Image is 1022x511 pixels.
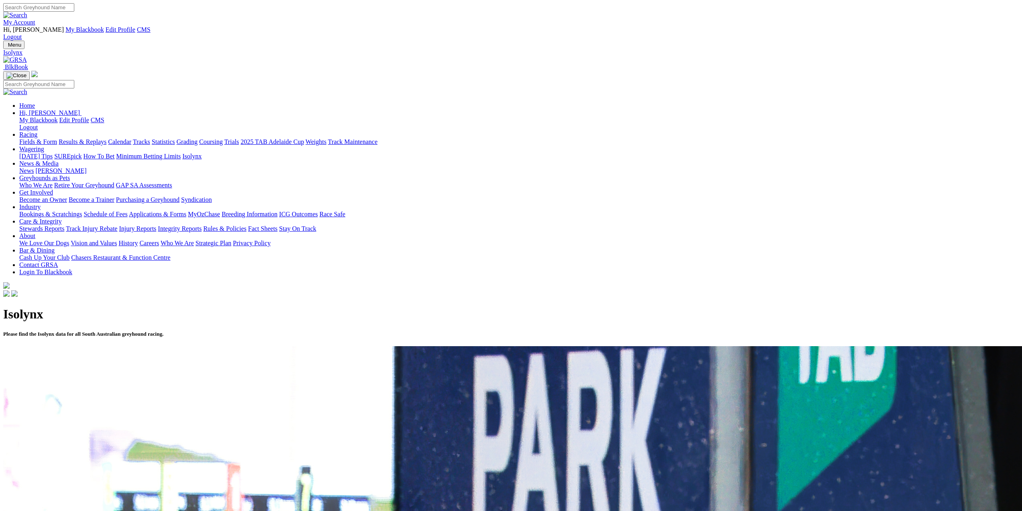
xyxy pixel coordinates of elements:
a: Contact GRSA [19,261,58,268]
div: Greyhounds as Pets [19,182,1019,189]
a: We Love Our Dogs [19,240,69,246]
a: Fields & Form [19,138,57,145]
a: 2025 TAB Adelaide Cup [241,138,304,145]
a: Get Involved [19,189,53,196]
a: Hi, [PERSON_NAME] [19,109,82,116]
a: Injury Reports [119,225,156,232]
a: GAP SA Assessments [116,182,172,189]
div: Care & Integrity [19,225,1019,232]
a: Trials [224,138,239,145]
a: Rules & Policies [203,225,247,232]
img: Close [6,72,27,79]
a: CMS [137,26,151,33]
a: CMS [91,117,104,123]
div: About [19,240,1019,247]
a: MyOzChase [188,211,220,218]
span: Hi, [PERSON_NAME] [19,109,80,116]
a: Logout [3,33,22,40]
a: Calendar [108,138,131,145]
a: Track Maintenance [328,138,377,145]
a: Schedule of Fees [84,211,127,218]
a: Coursing [199,138,223,145]
a: SUREpick [54,153,82,160]
a: Logout [19,124,38,131]
a: Applications & Forms [129,211,186,218]
a: Chasers Restaurant & Function Centre [71,254,170,261]
a: My Blackbook [65,26,104,33]
a: Grading [177,138,198,145]
a: Integrity Reports [158,225,202,232]
a: Bookings & Scratchings [19,211,82,218]
a: Racing [19,131,37,138]
a: Become a Trainer [69,196,114,203]
a: Privacy Policy [233,240,271,246]
a: Syndication [181,196,212,203]
span: Hi, [PERSON_NAME] [3,26,64,33]
a: Stewards Reports [19,225,64,232]
a: Who We Are [19,182,53,189]
h1: Isolynx [3,307,1019,322]
a: Weights [306,138,326,145]
a: Bar & Dining [19,247,55,254]
a: [DATE] Tips [19,153,53,160]
a: Greyhounds as Pets [19,174,70,181]
a: Retire Your Greyhound [54,182,114,189]
a: Care & Integrity [19,218,62,225]
a: Race Safe [319,211,345,218]
a: News & Media [19,160,59,167]
button: Toggle navigation [3,41,24,49]
a: Track Injury Rebate [66,225,117,232]
a: Edit Profile [59,117,89,123]
a: My Account [3,19,35,26]
a: Edit Profile [106,26,135,33]
button: Toggle navigation [3,71,30,80]
div: My Account [3,26,1019,41]
div: Racing [19,138,1019,146]
img: twitter.svg [11,290,18,297]
a: Login To Blackbook [19,269,72,275]
span: Menu [8,42,21,48]
a: [PERSON_NAME] [35,167,86,174]
a: Tracks [133,138,150,145]
img: logo-grsa-white.png [3,282,10,289]
a: Stay On Track [279,225,316,232]
div: Bar & Dining [19,254,1019,261]
img: Search [3,88,27,96]
a: Careers [139,240,159,246]
img: GRSA [3,56,27,64]
a: About [19,232,35,239]
div: Hi, [PERSON_NAME] [19,117,1019,131]
a: BlkBook [3,64,28,70]
a: ICG Outcomes [279,211,318,218]
a: Who We Are [161,240,194,246]
div: News & Media [19,167,1019,174]
a: Fact Sheets [248,225,277,232]
a: Industry [19,203,41,210]
a: Cash Up Your Club [19,254,69,261]
a: Results & Replays [59,138,106,145]
input: Search [3,3,74,12]
img: Search [3,12,27,19]
a: History [118,240,138,246]
a: Vision and Values [71,240,117,246]
h5: Please find the Isolynx data for all South Australian greyhound racing. [3,331,1019,337]
div: Get Involved [19,196,1019,203]
img: logo-grsa-white.png [31,71,38,77]
div: Wagering [19,153,1019,160]
a: Breeding Information [222,211,277,218]
a: Statistics [152,138,175,145]
a: Strategic Plan [196,240,231,246]
div: Industry [19,211,1019,218]
a: Isolynx [182,153,202,160]
a: Become an Owner [19,196,67,203]
a: Home [19,102,35,109]
a: Purchasing a Greyhound [116,196,180,203]
a: Isolynx [3,49,1019,56]
a: News [19,167,34,174]
a: My Blackbook [19,117,58,123]
input: Search [3,80,74,88]
a: Minimum Betting Limits [116,153,181,160]
img: facebook.svg [3,290,10,297]
a: How To Bet [84,153,115,160]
